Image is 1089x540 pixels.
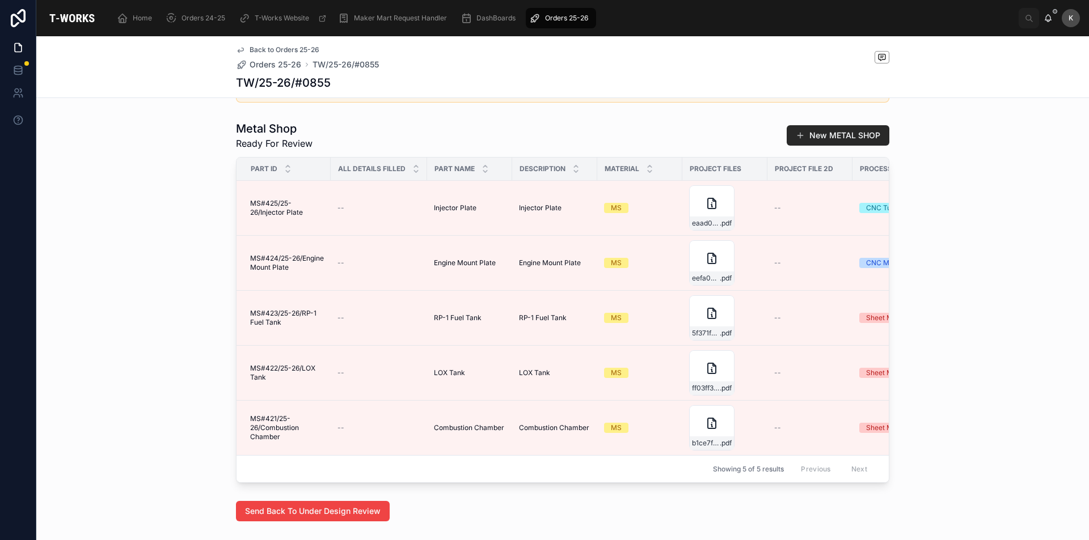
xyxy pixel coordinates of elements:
span: Part ID [251,164,277,173]
span: ff03ff3b-c96d-4ecb-89a6-a1443d2b59df-ProjectDimensions-(1) [692,384,720,393]
a: Orders 24-25 [162,8,233,28]
div: MS [611,258,622,268]
span: Orders 25-26 [250,59,301,70]
span: Combustion Chamber [434,423,504,432]
span: Back to Orders 25-26 [250,45,319,54]
div: Sheet Metal [866,368,905,378]
span: Maker Mart Request Handler [354,14,447,23]
span: -- [337,368,344,377]
span: .pdf [720,384,732,393]
span: Orders 24-25 [181,14,225,23]
span: MS#423/25-26/RP-1 Fuel Tank [250,309,324,327]
span: .pdf [720,329,732,338]
h1: TW/25-26/#0855 [236,75,331,91]
div: MS [611,313,622,323]
span: -- [337,423,344,432]
div: Sheet Metal [866,313,905,323]
span: eefa02d8-0bf8-4a7a-98a3-28046759356f-ProjectDimensions-(1) [692,274,720,283]
button: New METAL SHOP [787,125,889,146]
a: Maker Mart Request Handler [335,8,455,28]
span: MS#422/25-26/LOX Tank [250,364,324,382]
div: MS [611,368,622,378]
span: Engine Mount Plate [519,258,581,267]
span: Engine Mount Plate [434,258,496,267]
span: LOX Tank [434,368,465,377]
a: Orders 25-26 [236,59,301,70]
a: DashBoards [457,8,524,28]
span: Showing 5 of 5 results [713,465,784,474]
span: Injector Plate [434,203,476,212]
h1: Metal Shop [236,121,313,137]
span: Description [520,164,565,173]
span: Material [605,164,639,173]
span: K [1069,14,1073,23]
span: Ready For Review [236,137,313,150]
span: Send Back To Under Design Review [245,505,381,517]
span: Home [133,14,152,23]
span: -- [774,368,781,377]
span: All Details Filled [338,164,406,173]
span: LOX Tank [519,368,550,377]
img: App logo [45,9,99,27]
div: MS [611,203,622,213]
span: -- [337,258,344,267]
span: .pdf [720,439,732,448]
a: Orders 25-26 [526,8,596,28]
span: MS#421/25-26/Combustion Chamber [250,414,324,441]
div: Sheet Metal [866,423,905,433]
a: T-Works Website [235,8,332,28]
button: Send Back To Under Design Review [236,501,390,521]
span: Project Files [690,164,741,173]
span: MS#425/25-26/Injector Plate [250,199,324,217]
span: Orders 25-26 [545,14,588,23]
span: T-Works Website [255,14,309,23]
span: -- [337,313,344,322]
a: Home [113,8,160,28]
span: Project File 2D [775,164,833,173]
span: .pdf [720,219,732,228]
span: Combustion Chamber [519,423,589,432]
span: .pdf [720,274,732,283]
span: -- [774,258,781,267]
div: CNC Turning [866,203,907,213]
span: -- [774,313,781,322]
span: b1ce7fed-6925-430b-9a85-c460fe2e6e22-ProjectDimensions-(1) [692,439,720,448]
span: MS#424/25-26/Engine Mount Plate [250,254,324,272]
span: -- [337,203,344,212]
span: -- [774,423,781,432]
span: RP-1 Fuel Tank [434,313,482,322]
div: scrollable content [108,6,1019,31]
span: Injector Plate [519,203,562,212]
span: RP-1 Fuel Tank [519,313,567,322]
a: Back to Orders 25-26 [236,45,319,54]
span: Part Name [434,164,475,173]
a: TW/25-26/#0855 [313,59,379,70]
span: Process Type [860,164,912,173]
span: -- [774,203,781,212]
span: 5f371f33-a8d8-40b4-a0ff-f02c978cf18e-ProjectDimensions-(1) [692,329,720,338]
span: DashBoards [476,14,516,23]
div: CNC Milling [866,258,904,268]
span: eaad0037-67ec-471c-95ec-91826f505740-ProjectDimensions-(1) [692,219,720,228]
div: MS [611,423,622,433]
